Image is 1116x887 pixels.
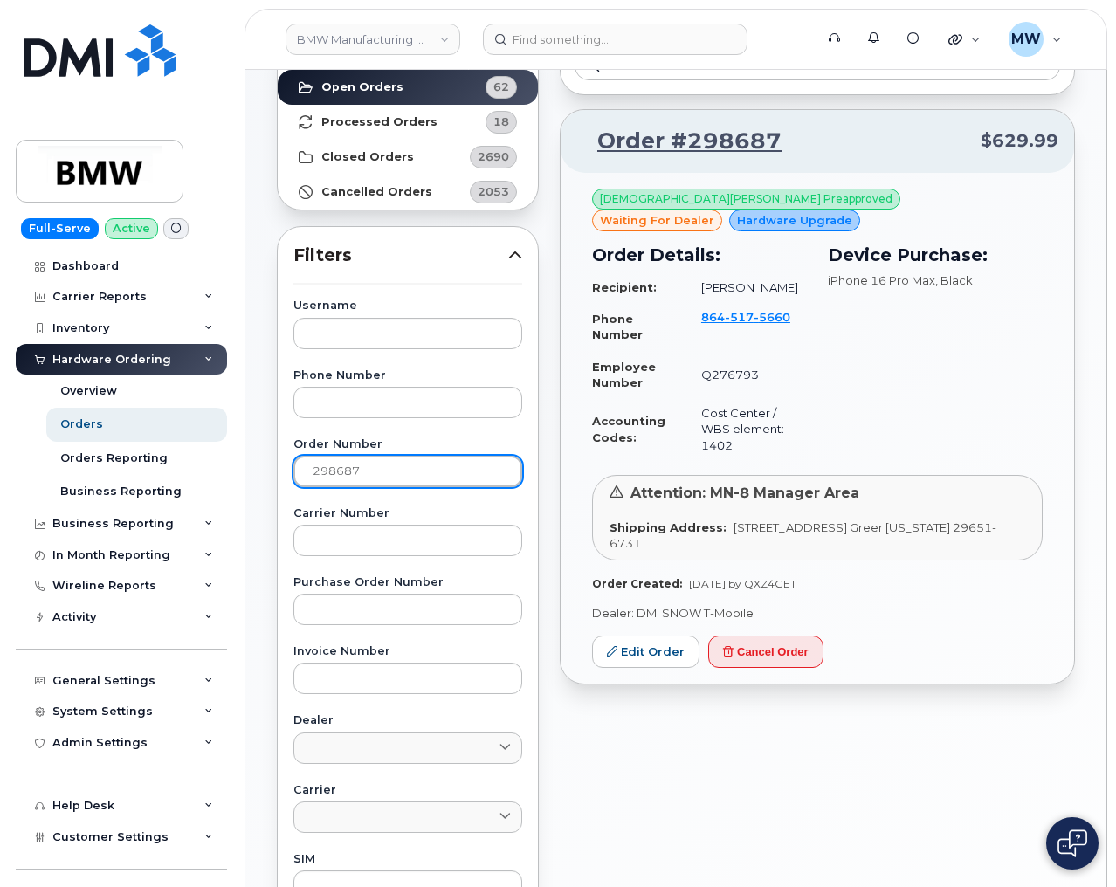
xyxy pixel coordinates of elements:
span: 5660 [754,310,790,324]
label: Invoice Number [293,646,522,657]
span: MW [1011,29,1041,50]
span: 2690 [478,148,509,165]
a: Edit Order [592,636,699,668]
a: Cancelled Orders2053 [278,175,538,210]
label: Dealer [293,715,522,726]
span: Attention: MN-8 Manager Area [630,485,859,501]
strong: Cancelled Orders [321,185,432,199]
span: Hardware Upgrade [737,212,852,229]
span: iPhone 16 Pro Max [828,273,935,287]
strong: Open Orders [321,80,403,94]
div: Quicklinks [936,22,993,57]
img: Open chat [1057,829,1087,857]
td: Cost Center / WBS element: 1402 [685,398,807,461]
h3: Device Purchase: [828,242,1043,268]
span: [DEMOGRAPHIC_DATA][PERSON_NAME] Preapproved [600,191,892,207]
strong: Processed Orders [321,115,437,129]
span: 18 [493,113,509,130]
label: Order Number [293,439,522,450]
label: Carrier Number [293,508,522,519]
label: Phone Number [293,370,522,382]
span: $629.99 [981,128,1058,154]
a: Processed Orders18 [278,105,538,140]
strong: Accounting Codes: [592,414,665,444]
strong: Shipping Address: [610,520,727,534]
h3: Order Details: [592,242,807,268]
span: 864 [701,310,790,324]
span: [STREET_ADDRESS] Greer [US_STATE] 29651-6731 [610,520,996,551]
strong: Employee Number [592,360,656,390]
a: Open Orders62 [278,70,538,105]
a: 8645175660 [701,310,790,340]
td: [PERSON_NAME] [685,272,807,303]
a: Order #298687 [576,126,782,157]
strong: Phone Number [592,312,643,342]
strong: Closed Orders [321,150,414,164]
span: , Black [935,273,973,287]
label: SIM [293,854,522,865]
td: Q276793 [685,352,807,398]
div: Marissa Weiss [996,22,1074,57]
label: Username [293,300,522,312]
span: [DATE] by QXZ4GET [689,577,796,590]
button: Cancel Order [708,636,823,668]
label: Carrier [293,785,522,796]
label: Purchase Order Number [293,577,522,588]
span: 517 [725,310,754,324]
span: Filters [293,243,508,268]
a: BMW Manufacturing Co LLC [286,24,460,55]
strong: Order Created: [592,577,682,590]
span: 2053 [478,183,509,200]
span: 62 [493,79,509,95]
strong: Recipient: [592,280,657,294]
p: Dealer: DMI SNOW T-Mobile [592,605,1043,622]
a: Closed Orders2690 [278,140,538,175]
span: waiting for dealer [600,212,714,229]
input: Find something... [483,24,747,55]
